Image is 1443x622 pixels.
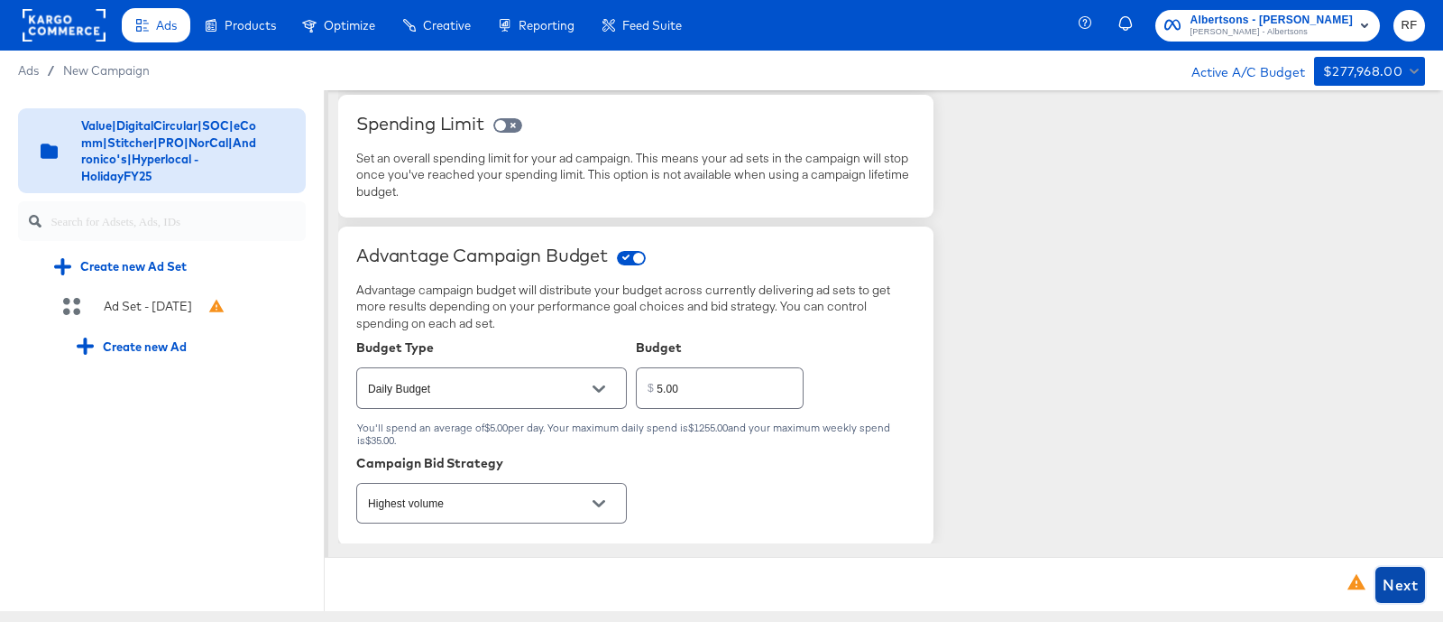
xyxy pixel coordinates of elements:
[622,18,682,32] span: Feed Suite
[356,150,915,200] div: Set an overall spending limit for your ad campaign. This means your ad sets in the campaign will ...
[1375,567,1425,603] button: Next
[18,289,306,325] div: Ad Set - [DATE]
[324,18,375,32] span: Optimize
[39,63,63,78] span: /
[636,340,804,355] div: Budget
[1401,15,1418,36] span: RF
[1323,60,1402,83] div: $277,968.00
[156,18,177,32] span: Ads
[1155,10,1380,42] button: Albertsons - [PERSON_NAME][PERSON_NAME] - Albertsons
[1190,11,1353,30] span: Albertsons - [PERSON_NAME]
[104,298,192,315] div: Ad Set - [DATE]
[225,18,276,32] span: Products
[356,282,915,332] div: Advantage campaign budget will distribute your budget across currently delivering ad sets to get ...
[356,456,897,470] div: Campaign Bid Strategy
[63,329,306,364] div: Create new Ad
[63,63,150,78] a: New Campaign
[519,18,574,32] span: Reporting
[585,490,612,517] button: Open
[18,63,39,78] span: Ads
[1314,57,1425,86] button: $277,968.00
[1383,572,1418,598] span: Next
[1190,25,1353,40] span: [PERSON_NAME] - Albertsons
[423,18,471,32] span: Creative
[356,245,608,266] div: Advantage Campaign Budget
[51,194,306,233] input: Search for Adsets, Ads, IDs
[1172,57,1305,84] div: Active A/C Budget
[41,249,306,284] div: Create new Ad Set
[81,117,256,184] div: Value|DigitalCircular|SOC|eComm|Stitcher|PRO|NorCal|Andronico's|Hyperlocal - HolidayFY25
[356,340,627,355] div: Budget Type
[356,422,897,447] div: You'll spend an average of $5.00 per day. Your maximum daily spend is $1255.00 and your maximum w...
[18,108,306,193] div: Value|DigitalCircular|SOC|eComm|Stitcher|PRO|NorCal|Andronico's|Hyperlocal - HolidayFY25
[54,258,187,275] div: Create new Ad Set
[1393,10,1425,42] button: RF
[356,113,484,135] div: Spending Limit
[585,376,612,403] button: Open
[648,384,657,395] div: $
[77,338,187,355] div: Create new Ad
